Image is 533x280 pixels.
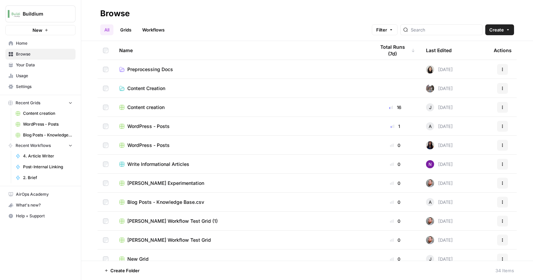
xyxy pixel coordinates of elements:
[375,237,415,243] div: 0
[23,110,72,116] span: Content creation
[375,199,415,206] div: 0
[13,151,76,161] a: 4. Article Writer
[127,104,165,111] span: Content creation
[5,25,76,35] button: New
[429,104,431,111] span: J
[119,161,364,168] a: Write Informational Articles
[426,236,434,244] img: cprdzgm2hpa53le1i7bqtmwsgwbq
[5,200,76,211] button: What's new?
[119,104,364,111] a: Content creation
[5,49,76,60] a: Browse
[23,10,64,17] span: Buildium
[426,122,453,130] div: [DATE]
[127,161,189,168] span: Write Informational Articles
[8,8,20,20] img: Buildium Logo
[13,119,76,130] a: WordPress - Posts
[426,84,453,92] div: [DATE]
[495,267,514,274] div: 34 Items
[426,179,434,187] img: cprdzgm2hpa53le1i7bqtmwsgwbq
[426,65,434,73] img: t5ef5oef8zpw1w4g2xghobes91mw
[33,27,42,34] span: New
[375,218,415,224] div: 0
[375,180,415,187] div: 0
[16,143,51,149] span: Recent Workflows
[5,60,76,70] a: Your Data
[426,103,453,111] div: [DATE]
[375,41,415,60] div: Total Runs (7d)
[375,256,415,262] div: 0
[138,24,169,35] a: Workflows
[426,84,434,92] img: a2mlt6f1nb2jhzcjxsuraj5rj4vi
[127,237,211,243] span: [PERSON_NAME] Workflow Test Grid
[426,141,453,149] div: [DATE]
[6,200,75,210] div: What's new?
[119,218,364,224] a: [PERSON_NAME] Workflow Test Grid (1)
[119,41,364,60] div: Name
[429,256,431,262] span: J
[119,142,364,149] a: WordPress - Posts
[127,180,204,187] span: [PERSON_NAME] Experimentation
[127,256,149,262] span: New Grid
[5,81,76,92] a: Settings
[127,123,170,130] span: WordPress - Posts
[119,199,364,206] a: Blog Posts - Knowledge Base.csv
[5,70,76,81] a: Usage
[23,121,72,127] span: WordPress - Posts
[372,24,398,35] button: Filter
[429,123,432,130] span: A
[16,84,72,90] span: Settings
[13,172,76,183] a: 2. Brief
[23,153,72,159] span: 4. Article Writer
[13,108,76,119] a: Content creation
[100,8,130,19] div: Browse
[116,24,135,35] a: Grids
[5,211,76,221] button: Help + Support
[426,41,452,60] div: Last Edited
[375,161,415,168] div: 0
[5,5,76,22] button: Workspace: Buildium
[375,142,415,149] div: 0
[5,189,76,200] a: AirOps Academy
[16,62,72,68] span: Your Data
[119,85,364,92] a: Content Creation
[426,236,453,244] div: [DATE]
[119,256,364,262] a: New Grid
[485,24,514,35] button: Create
[426,217,453,225] div: [DATE]
[375,123,415,130] div: 1
[127,142,170,149] span: WordPress - Posts
[127,218,218,224] span: [PERSON_NAME] Workflow Test Grid (1)
[100,265,144,276] button: Create Folder
[16,51,72,57] span: Browse
[127,199,204,206] span: Blog Posts - Knowledge Base.csv
[16,100,40,106] span: Recent Grids
[411,26,479,33] input: Search
[489,26,504,33] span: Create
[119,180,364,187] a: [PERSON_NAME] Experimentation
[23,132,72,138] span: Blog Posts - Knowledge Base.csv
[429,199,432,206] span: A
[5,98,76,108] button: Recent Grids
[494,41,512,60] div: Actions
[119,237,364,243] a: [PERSON_NAME] Workflow Test Grid
[16,73,72,79] span: Usage
[375,104,415,111] div: 16
[426,255,453,263] div: [DATE]
[119,123,364,130] a: WordPress - Posts
[426,141,434,149] img: rox323kbkgutb4wcij4krxobkpon
[426,65,453,73] div: [DATE]
[23,175,72,181] span: 2. Brief
[5,141,76,151] button: Recent Workflows
[426,160,434,168] img: kedmmdess6i2jj5txyq6cw0yj4oc
[426,217,434,225] img: cprdzgm2hpa53le1i7bqtmwsgwbq
[426,179,453,187] div: [DATE]
[376,26,387,33] span: Filter
[100,24,113,35] a: All
[16,40,72,46] span: Home
[13,161,76,172] a: Post-Internal Linking
[16,191,72,197] span: AirOps Academy
[426,160,453,168] div: [DATE]
[110,267,140,274] span: Create Folder
[13,130,76,141] a: Blog Posts - Knowledge Base.csv
[23,164,72,170] span: Post-Internal Linking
